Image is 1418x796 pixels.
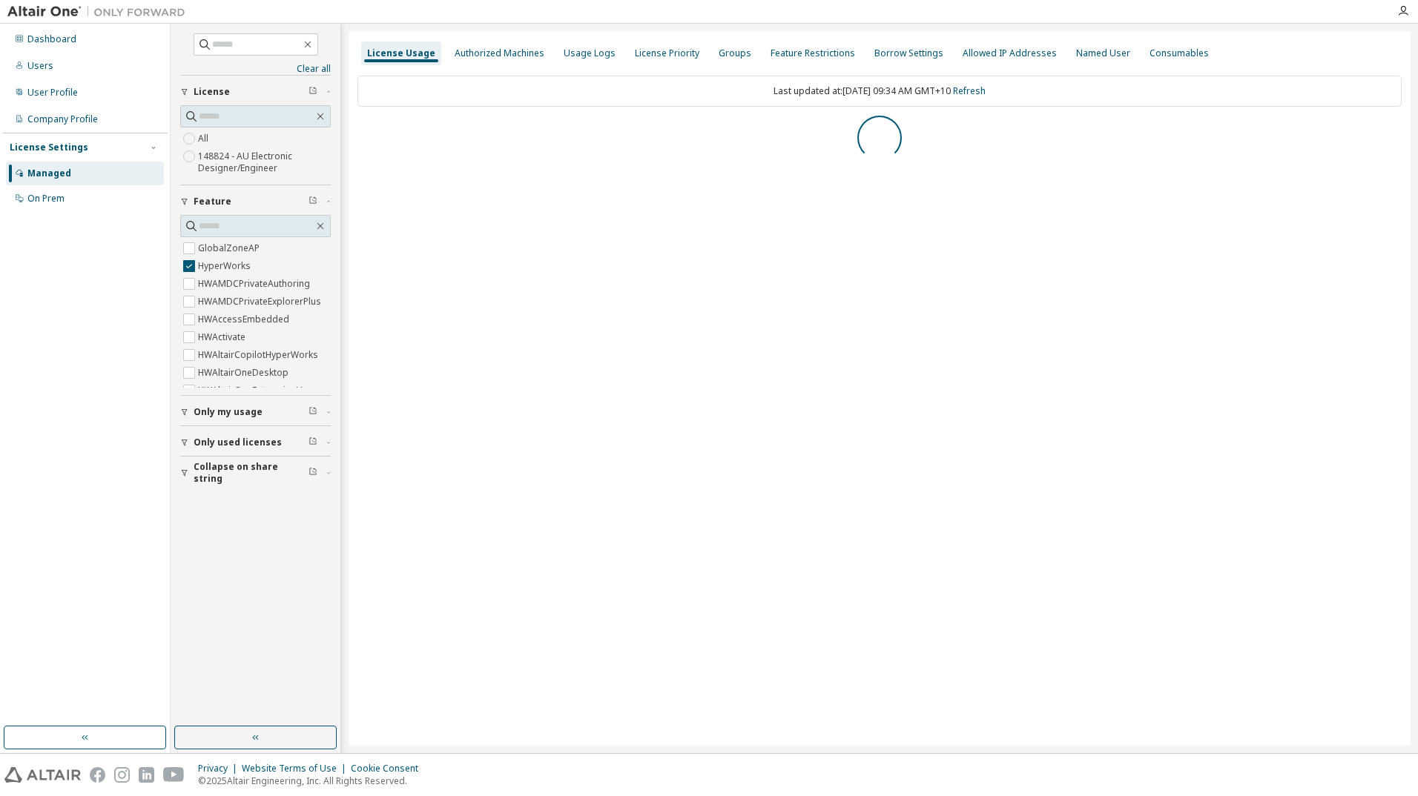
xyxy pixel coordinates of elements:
span: Collapse on share string [194,461,309,485]
a: Clear all [180,63,331,75]
label: All [198,130,211,147]
img: facebook.svg [90,767,105,783]
button: Only used licenses [180,426,331,459]
label: 148824 - AU Electronic Designer/Engineer [198,147,331,177]
img: youtube.svg [163,767,185,783]
img: altair_logo.svg [4,767,81,783]
label: HWAMDCPrivateAuthoring [198,275,313,293]
img: Altair One [7,4,193,19]
button: Feature [180,185,331,218]
div: Usage Logs [564,47,616,59]
a: Refresh [953,84,986,97]
label: HyperWorks [198,257,254,275]
div: Cookie Consent [351,763,427,775]
div: Managed [27,168,71,179]
div: License Priority [635,47,699,59]
div: On Prem [27,193,65,205]
div: Users [27,60,53,72]
div: License Usage [367,47,435,59]
div: Allowed IP Addresses [963,47,1057,59]
label: GlobalZoneAP [198,239,263,257]
span: Clear filter [309,196,317,208]
label: HWAMDCPrivateExplorerPlus [198,293,324,311]
label: HWActivate [198,328,248,346]
span: Feature [194,196,231,208]
div: Privacy [198,763,242,775]
button: Only my usage [180,396,331,428]
div: License Settings [10,142,88,153]
span: Clear filter [309,406,317,418]
span: Only used licenses [194,437,282,448]
div: Dashboard [27,33,76,45]
label: HWAltairCopilotHyperWorks [198,346,321,364]
span: License [194,86,230,98]
div: Last updated at: [DATE] 09:34 AM GMT+10 [357,76,1402,107]
p: © 2025 Altair Engineering, Inc. All Rights Reserved. [198,775,427,787]
button: Collapse on share string [180,457,331,489]
label: HWAltairOneDesktop [198,364,291,382]
label: HWAccessEmbedded [198,311,292,328]
label: HWAltairOneEnterpriseUser [198,382,320,399]
div: Consumables [1150,47,1209,59]
div: Named User [1076,47,1130,59]
div: Borrow Settings [874,47,943,59]
span: Only my usage [194,406,263,418]
span: Clear filter [309,86,317,98]
span: Clear filter [309,467,317,479]
div: Authorized Machines [455,47,544,59]
img: linkedin.svg [139,767,154,783]
div: Website Terms of Use [242,763,351,775]
div: User Profile [27,87,78,99]
img: instagram.svg [114,767,130,783]
div: Feature Restrictions [771,47,855,59]
div: Company Profile [27,113,98,125]
div: Groups [719,47,751,59]
span: Clear filter [309,437,317,448]
button: License [180,76,331,108]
